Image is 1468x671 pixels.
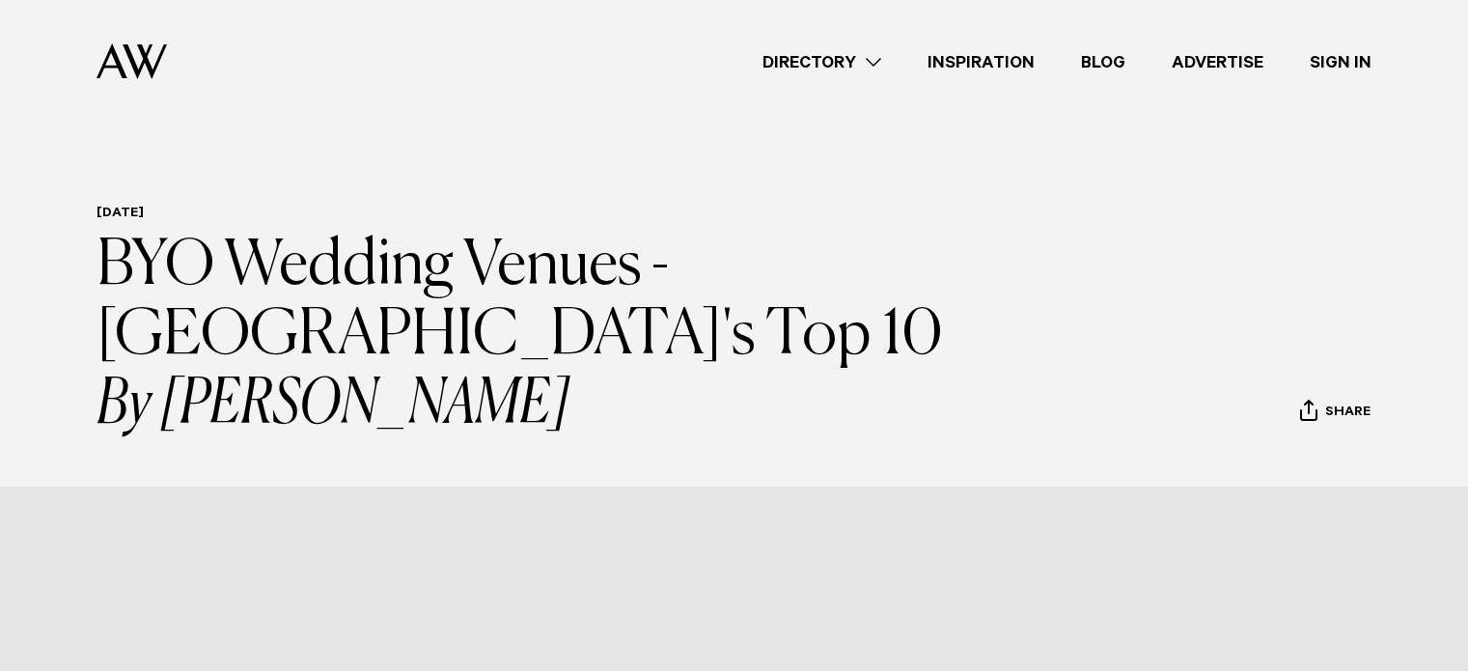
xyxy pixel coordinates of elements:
i: By [PERSON_NAME] [97,371,989,440]
h1: BYO Wedding Venues - [GEOGRAPHIC_DATA]'s Top 10 [97,232,989,440]
span: Share [1325,405,1371,423]
a: Blog [1058,49,1149,75]
a: Advertise [1149,49,1287,75]
a: Sign In [1287,49,1395,75]
button: Share [1299,399,1371,428]
a: Directory [739,49,904,75]
a: Inspiration [904,49,1058,75]
h6: [DATE] [97,206,989,224]
img: Auckland Weddings Logo [97,43,167,79]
